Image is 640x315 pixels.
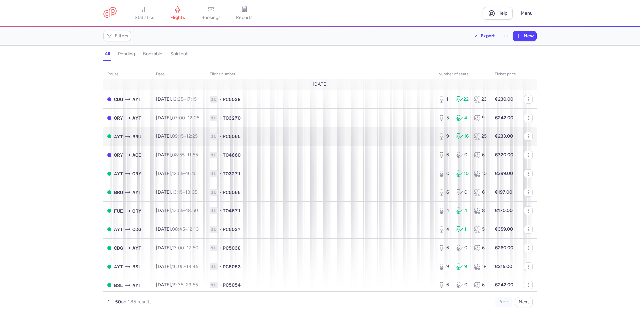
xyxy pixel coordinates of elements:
[223,115,241,121] span: TO3270
[236,15,253,21] span: reports
[513,31,536,41] button: New
[156,189,197,195] span: [DATE],
[132,151,141,159] span: Lanzarote, Lanzarote, Spain
[223,189,241,196] span: PC5066
[186,264,198,269] time: 18:45
[438,263,451,270] div: 9
[219,152,221,158] span: •
[172,245,198,251] span: –
[491,69,520,79] th: Ticket price
[495,264,512,269] strong: €215.00
[172,171,183,176] time: 12:55
[456,226,469,233] div: 1
[186,96,197,102] time: 17:15
[103,7,117,19] a: CitizenPlane red outlined logo
[172,96,197,102] span: –
[474,263,487,270] div: 18
[170,51,188,57] h4: sold out
[114,114,123,122] span: Orly, Paris, France
[210,152,218,158] span: 1L
[210,170,218,177] span: 1L
[223,96,241,103] span: PC5038
[223,245,241,251] span: PC5038
[172,282,198,288] span: –
[456,189,469,196] div: 0
[118,51,135,57] h4: pending
[156,226,199,232] span: [DATE],
[434,69,491,79] th: number of seats
[201,15,221,21] span: bookings
[495,282,513,288] strong: €242.00
[114,151,123,159] span: Orly, Paris, France
[115,33,128,39] span: Filters
[172,226,199,232] span: –
[481,33,495,38] span: Export
[456,133,469,140] div: 16
[223,226,241,233] span: PC5037
[438,133,451,140] div: 9
[185,189,197,195] time: 18:05
[517,7,537,20] button: Menu
[172,152,198,158] span: –
[474,282,487,288] div: 6
[172,245,184,251] time: 13:00
[495,245,513,251] strong: €260.00
[161,6,194,21] a: flights
[219,226,221,233] span: •
[219,245,221,251] span: •
[456,115,469,121] div: 4
[438,152,451,158] div: 6
[495,171,513,176] strong: €399.00
[495,96,513,102] strong: €230.00
[135,15,154,21] span: statistics
[186,171,197,176] time: 16:15
[172,133,184,139] time: 09:15
[438,207,451,214] div: 4
[132,96,141,103] span: AYT
[438,189,451,196] div: 6
[172,208,198,213] span: –
[132,170,141,177] span: Orly, Paris, France
[313,82,328,87] span: [DATE]
[495,152,513,158] strong: €320.00
[114,244,123,252] span: Charles De Gaulle, Paris, France
[456,152,469,158] div: 0
[156,152,198,158] span: [DATE],
[156,96,197,102] span: [DATE],
[495,297,512,307] button: Prev.
[456,263,469,270] div: 9
[474,245,487,251] div: 6
[105,51,110,57] h4: all
[172,264,198,269] span: –
[114,189,123,196] span: Brussels Airport, Brussels, Belgium
[456,170,469,177] div: 10
[210,226,218,233] span: 1L
[132,189,141,196] span: Antalya, Antalya, Turkey
[495,189,512,195] strong: €197.00
[495,115,513,121] strong: €242.00
[156,171,197,176] span: [DATE],
[172,226,185,232] time: 08:45
[143,51,162,57] h4: bookable
[456,96,469,103] div: 22
[495,208,513,213] strong: €170.00
[228,6,261,21] a: reports
[156,264,198,269] span: [DATE],
[219,133,221,140] span: •
[219,170,221,177] span: •
[104,31,131,41] button: Filters
[223,207,241,214] span: TO4671
[456,245,469,251] div: 0
[187,152,198,158] time: 11:55
[210,245,218,251] span: 1L
[186,208,198,213] time: 18:50
[156,282,198,288] span: [DATE],
[474,115,487,121] div: 9
[194,6,228,21] a: bookings
[210,189,218,196] span: 1L
[107,153,111,157] span: CLOSED
[172,96,183,102] time: 12:25
[132,282,141,289] span: Antalya, Antalya, Turkey
[223,133,241,140] span: PC5065
[152,69,206,79] th: date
